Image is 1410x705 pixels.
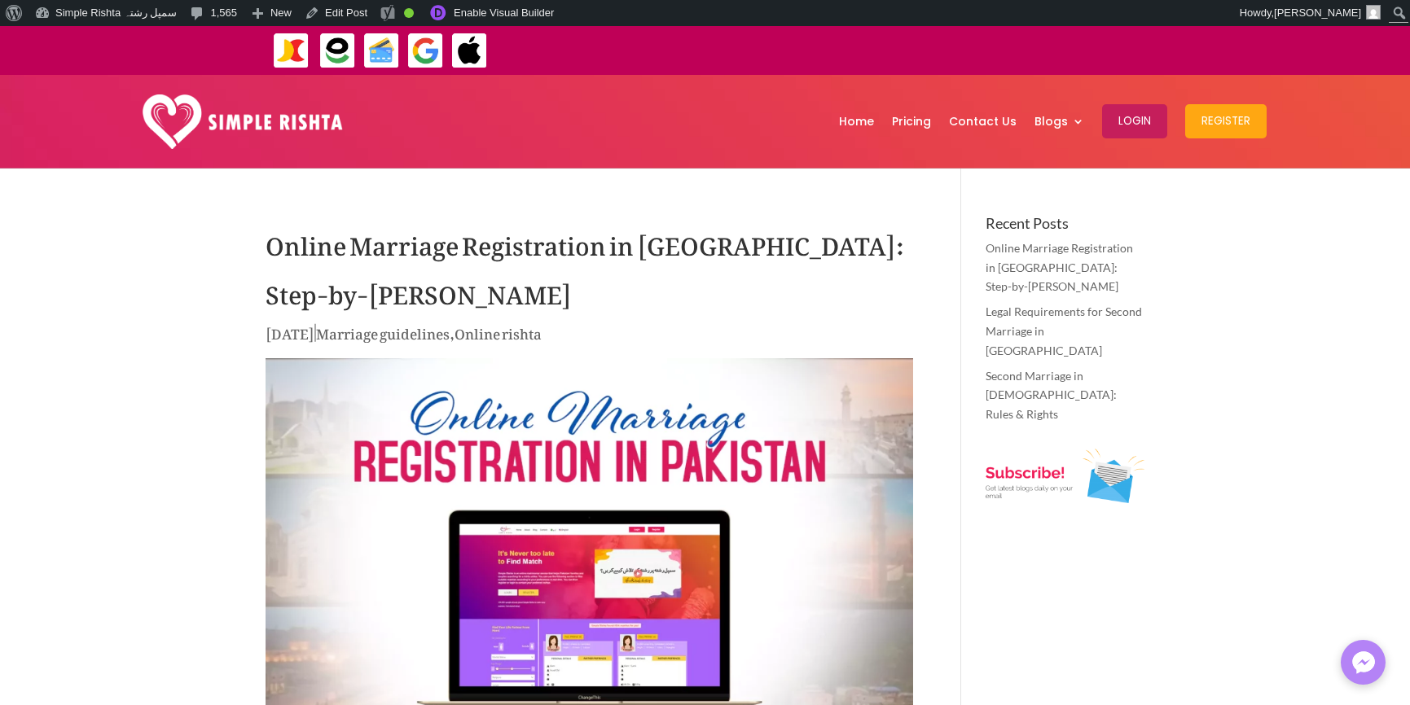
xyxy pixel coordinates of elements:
button: Login [1102,104,1167,138]
a: Contact Us [949,79,1017,164]
img: EasyPaisa-icon [319,33,356,69]
a: Marriage guidelines [316,313,450,348]
a: Register [1185,79,1267,164]
img: JazzCash-icon [273,33,310,69]
span: [PERSON_NAME] [1274,7,1361,19]
button: Register [1185,104,1267,138]
p: | , [266,322,913,353]
strong: JazzCash [835,42,881,56]
div: In-app payments support only Google Pay & Apple. , & Credit Card payments are available on the we... [538,40,1241,59]
a: Online rishta [455,313,542,348]
a: Second Marriage in [DEMOGRAPHIC_DATA]: Rules & Rights [986,369,1117,422]
span: [DATE] [266,313,314,348]
strong: EasyPaisa [884,42,933,56]
h4: Recent Posts [986,216,1144,239]
a: Home [839,79,874,164]
a: Online Marriage Registration in [GEOGRAPHIC_DATA]: Step-by-[PERSON_NAME] [986,241,1133,294]
a: Legal Requirements for Second Marriage in [GEOGRAPHIC_DATA] [986,304,1142,357]
a: Blogs [1034,79,1084,164]
img: GooglePay-icon [407,33,444,69]
img: ApplePay-icon [451,33,488,69]
a: Login [1102,79,1167,164]
div: Good [404,8,414,18]
h1: Online Marriage Registration in [GEOGRAPHIC_DATA]: Step-by-[PERSON_NAME] [266,216,913,322]
img: Messenger [1347,646,1380,679]
a: Pricing [892,79,931,164]
img: Credit Cards [363,33,400,69]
